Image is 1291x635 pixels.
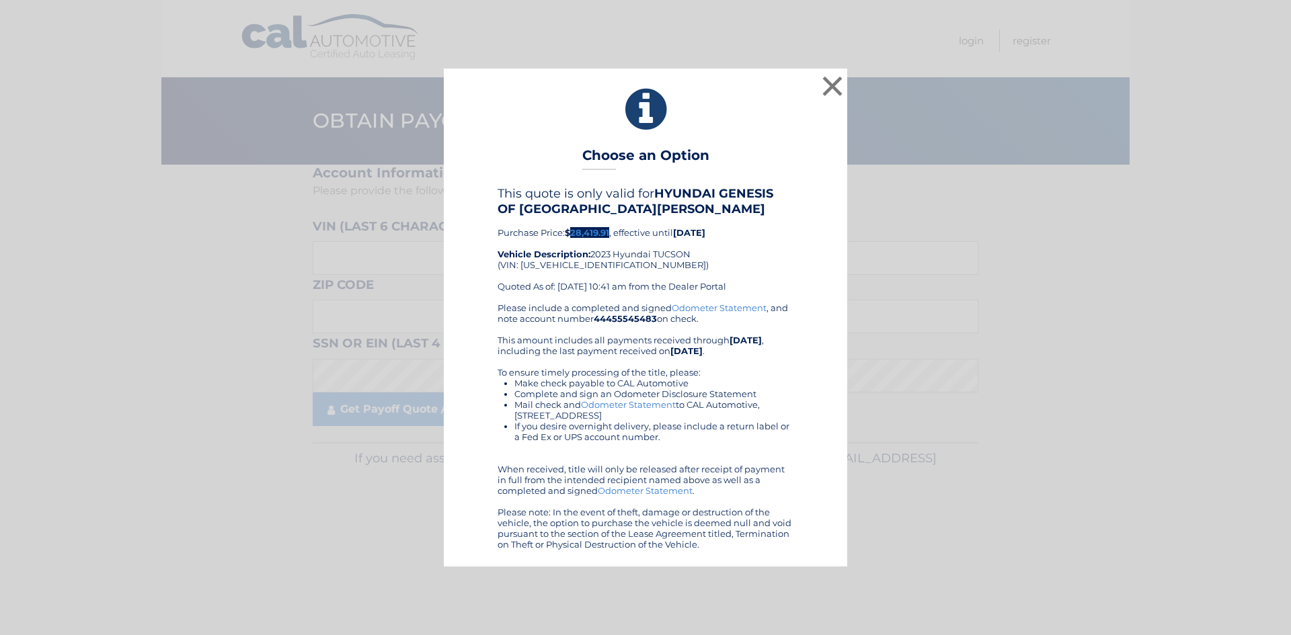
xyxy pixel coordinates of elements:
[673,227,705,238] b: [DATE]
[498,302,793,550] div: Please include a completed and signed , and note account number on check. This amount includes al...
[498,249,590,259] strong: Vehicle Description:
[819,73,846,99] button: ×
[514,378,793,388] li: Make check payable to CAL Automotive
[514,399,793,421] li: Mail check and to CAL Automotive, [STREET_ADDRESS]
[498,186,793,216] h4: This quote is only valid for
[514,421,793,442] li: If you desire overnight delivery, please include a return label or a Fed Ex or UPS account number.
[565,227,609,238] b: $28,419.91
[498,186,773,216] b: HYUNDAI GENESIS OF [GEOGRAPHIC_DATA][PERSON_NAME]
[672,302,767,313] a: Odometer Statement
[670,345,703,356] b: [DATE]
[730,335,762,345] b: [DATE]
[498,186,793,302] div: Purchase Price: , effective until 2023 Hyundai TUCSON (VIN: [US_VEHICLE_IDENTIFICATION_NUMBER]) Q...
[582,147,709,171] h3: Choose an Option
[594,313,657,324] b: 44455545483
[581,399,676,410] a: Odometer Statement
[598,485,693,496] a: Odometer Statement
[514,388,793,399] li: Complete and sign an Odometer Disclosure Statement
